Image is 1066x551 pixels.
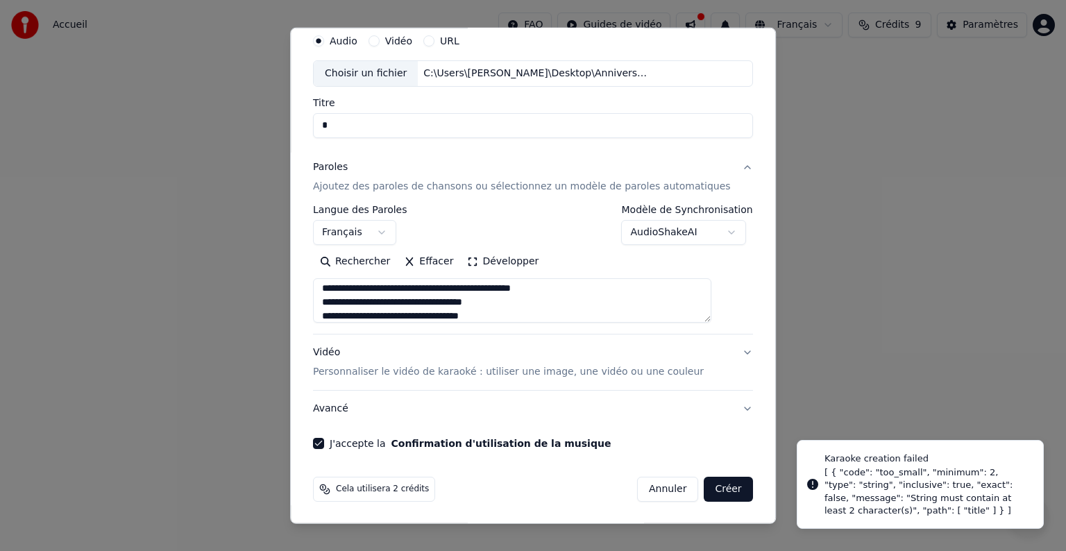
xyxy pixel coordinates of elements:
[313,365,704,379] p: Personnaliser le vidéo de karaoké : utiliser une image, une vidéo ou une couleur
[313,98,753,108] label: Titre
[461,251,546,273] button: Développer
[440,36,459,46] label: URL
[391,439,611,448] button: J'accepte la
[314,61,418,86] div: Choisir un fichier
[622,205,753,214] label: Modèle de Synchronisation
[330,439,611,448] label: J'accepte la
[637,477,698,502] button: Annuler
[385,36,412,46] label: Vidéo
[397,251,460,273] button: Effacer
[313,205,753,334] div: ParolesAjoutez des paroles de chansons ou sélectionnez un modèle de paroles automatiques
[704,477,753,502] button: Créer
[418,67,654,80] div: C:\Users\[PERSON_NAME]\Desktop\Anniversaire Nath et Seb\Musique\Musique Coupée\1 1 Diams - Jeune ...
[313,205,407,214] label: Langue des Paroles
[313,334,753,390] button: VidéoPersonnaliser le vidéo de karaoké : utiliser une image, une vidéo ou une couleur
[313,160,348,174] div: Paroles
[313,391,753,427] button: Avancé
[336,484,429,495] span: Cela utilisera 2 crédits
[330,36,357,46] label: Audio
[313,346,704,379] div: Vidéo
[313,251,397,273] button: Rechercher
[313,149,753,205] button: ParolesAjoutez des paroles de chansons ou sélectionnez un modèle de paroles automatiques
[313,180,731,194] p: Ajoutez des paroles de chansons ou sélectionnez un modèle de paroles automatiques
